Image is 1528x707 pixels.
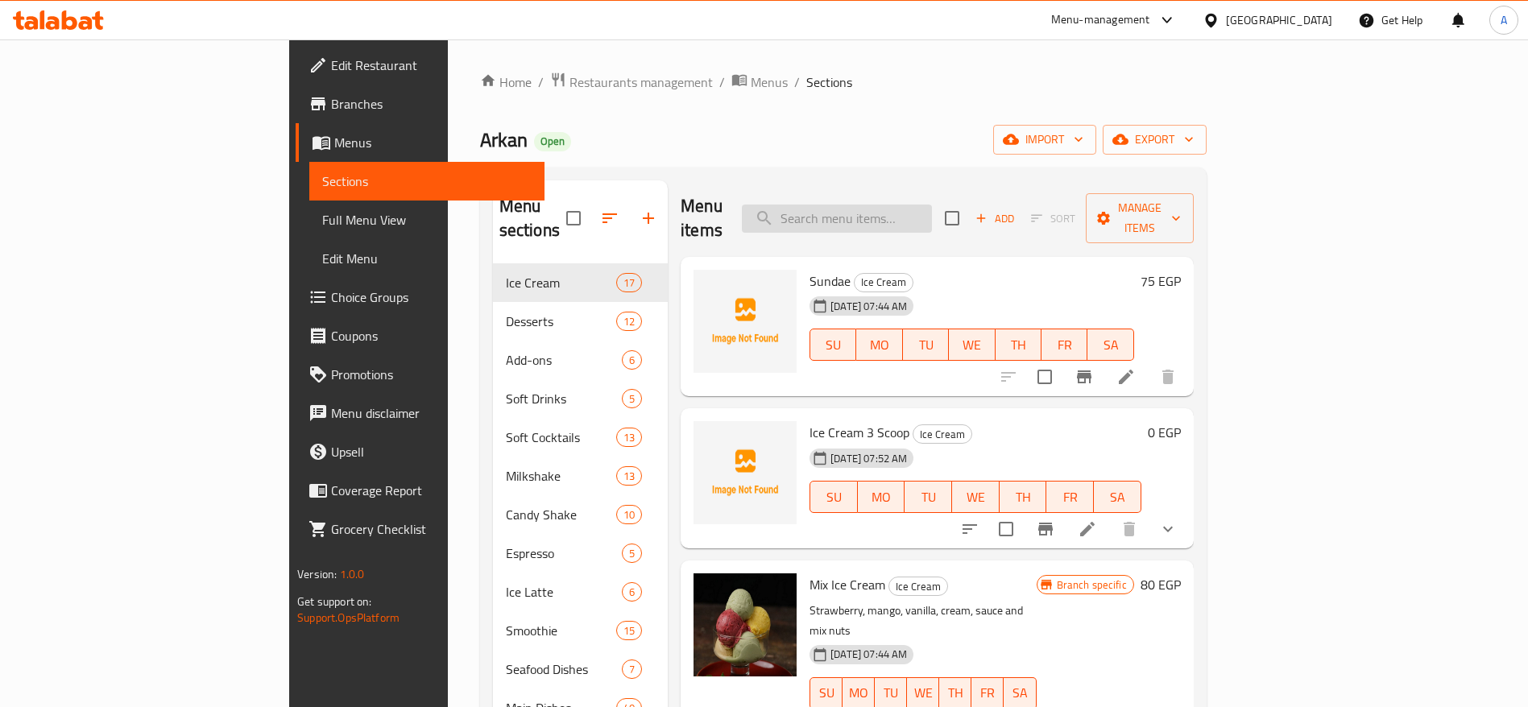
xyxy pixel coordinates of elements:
[913,425,971,444] span: Ice Cream
[493,457,669,495] div: Milkshake13
[1087,329,1133,361] button: SA
[296,316,545,355] a: Coupons
[493,379,669,418] div: Soft Drinks5
[959,486,993,509] span: WE
[817,486,851,509] span: SU
[855,273,913,291] span: Ice Cream
[616,466,642,486] div: items
[969,206,1021,231] span: Add item
[1094,333,1127,357] span: SA
[493,573,669,611] div: Ice Latte6
[1086,193,1194,243] button: Manage items
[1149,358,1187,396] button: delete
[550,72,713,93] a: Restaurants management
[810,481,858,513] button: SU
[810,601,1036,641] p: Strawberry, mango, vanilla, cream, sauce and mix nuts
[1141,573,1181,596] h6: 80 EGP
[989,512,1023,546] span: Select to update
[856,329,902,361] button: MO
[694,573,797,676] img: Mix Ice Cream
[1050,577,1133,593] span: Branch specific
[506,505,616,524] div: Candy Shake
[742,205,932,233] input: search
[506,659,622,679] span: Seafood Dishes
[506,544,622,563] span: Espresso
[506,582,622,602] span: Ice Latte
[616,621,642,640] div: items
[889,577,947,596] span: Ice Cream
[309,162,545,201] a: Sections
[1099,198,1181,238] span: Manage items
[694,421,797,524] img: Ice Cream 3 Scoop
[506,389,622,408] span: Soft Drinks
[1226,11,1332,29] div: [GEOGRAPHIC_DATA]
[569,72,713,92] span: Restaurants management
[506,621,616,640] span: Smoothie
[493,341,669,379] div: Add-ons6
[1148,421,1181,444] h6: 0 EGP
[1006,486,1041,509] span: TH
[616,428,642,447] div: items
[1000,481,1047,513] button: TH
[331,481,532,500] span: Coverage Report
[296,278,545,316] a: Choice Groups
[1116,367,1136,387] a: Edit menu item
[913,681,933,705] span: WE
[810,329,856,361] button: SU
[1006,130,1083,150] span: import
[506,466,616,486] span: Milkshake
[719,72,725,92] li: /
[1100,486,1135,509] span: SA
[864,486,899,509] span: MO
[617,507,641,523] span: 10
[1078,519,1097,539] a: Edit menu item
[1002,333,1035,357] span: TH
[506,428,616,447] span: Soft Cocktails
[506,312,616,331] span: Desserts
[297,591,371,612] span: Get support on:
[810,269,851,293] span: Sundae
[1048,333,1081,357] span: FR
[590,199,629,238] span: Sort sections
[863,333,896,357] span: MO
[623,662,641,677] span: 7
[996,329,1041,361] button: TH
[751,72,788,92] span: Menus
[617,314,641,329] span: 12
[309,239,545,278] a: Edit Menu
[296,432,545,471] a: Upsell
[493,418,669,457] div: Soft Cocktails13
[911,486,946,509] span: TU
[1065,358,1104,396] button: Branch-specific-item
[1103,125,1207,155] button: export
[331,403,532,423] span: Menu disclaimer
[629,199,668,238] button: Add section
[824,451,913,466] span: [DATE] 07:52 AM
[810,420,909,444] span: Ice Cream 3 Scoop
[1116,130,1194,150] span: export
[993,125,1096,155] button: import
[622,350,642,370] div: items
[623,391,641,407] span: 5
[623,585,641,600] span: 6
[622,389,642,408] div: items
[617,275,641,291] span: 17
[955,333,988,357] span: WE
[854,273,913,292] div: Ice Cream
[1094,481,1141,513] button: SA
[978,681,997,705] span: FR
[694,270,797,373] img: Sundae
[616,505,642,524] div: items
[493,302,669,341] div: Desserts12
[1149,510,1187,548] button: show more
[623,353,641,368] span: 6
[331,365,532,384] span: Promotions
[506,273,616,292] span: Ice Cream
[1053,486,1087,509] span: FR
